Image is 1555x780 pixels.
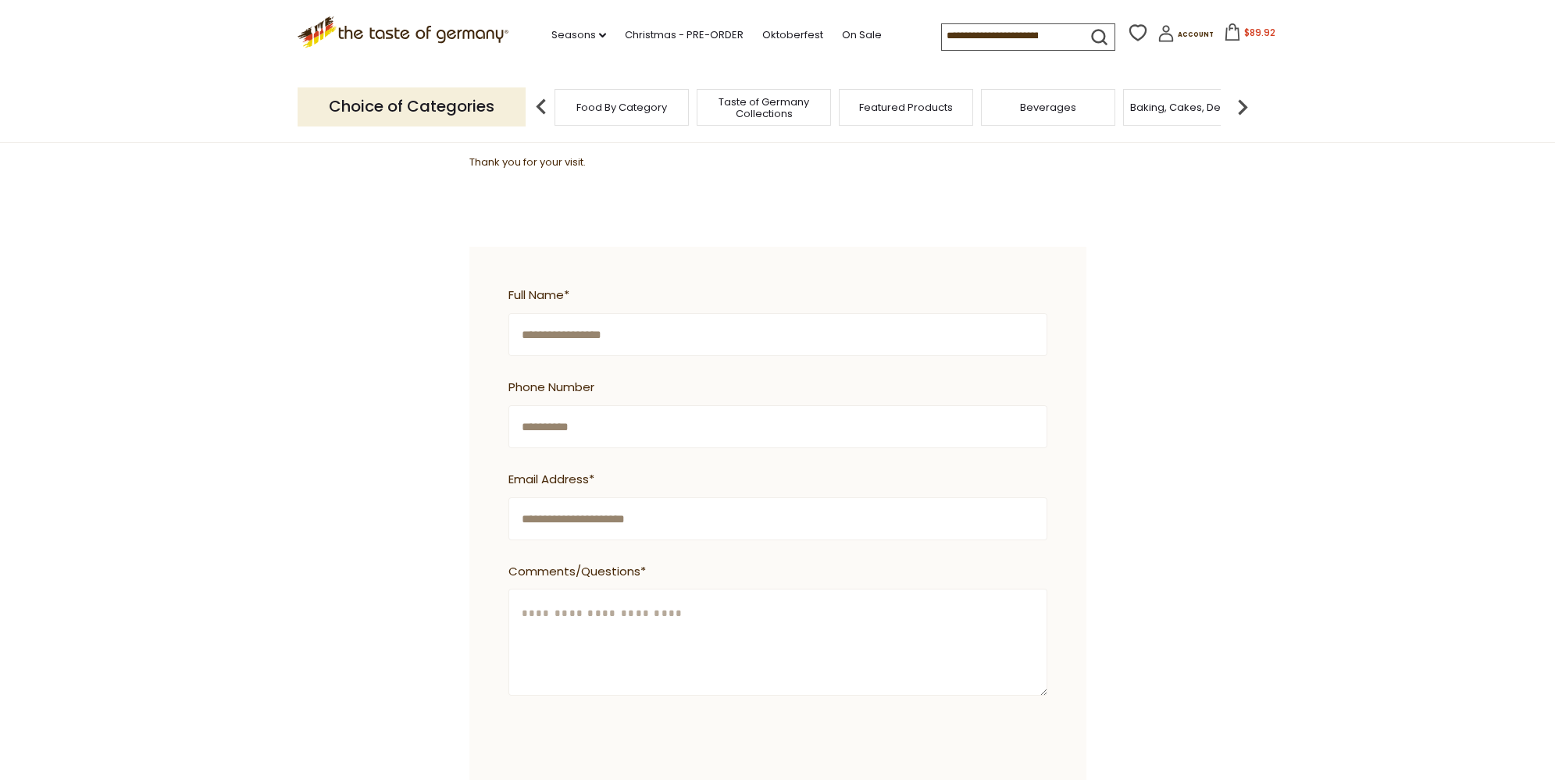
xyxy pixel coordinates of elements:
[508,589,1047,696] textarea: Comments/Questions*
[508,718,746,778] iframe: reCAPTCHA
[508,497,1047,540] input: Email Address*
[842,27,882,44] a: On Sale
[298,87,526,126] p: Choice of Categories
[1130,102,1251,113] a: Baking, Cakes, Desserts
[508,378,1040,397] span: Phone Number
[1178,30,1214,39] span: Account
[576,102,667,113] a: Food By Category
[508,313,1047,356] input: Full Name*
[762,27,823,44] a: Oktoberfest
[526,91,557,123] img: previous arrow
[1157,25,1214,48] a: Account
[1244,26,1275,39] span: $89.92
[508,405,1047,448] input: Phone Number
[1227,91,1258,123] img: next arrow
[508,470,1040,490] span: Email Address
[508,562,1040,582] span: Comments/Questions
[625,27,744,44] a: Christmas - PRE-ORDER
[508,286,1040,305] span: Full Name
[859,102,953,113] a: Featured Products
[551,27,606,44] a: Seasons
[1020,102,1076,113] a: Beverages
[469,155,586,169] span: Thank you for your visit.
[1217,23,1283,47] button: $89.92
[701,96,826,119] a: Taste of Germany Collections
